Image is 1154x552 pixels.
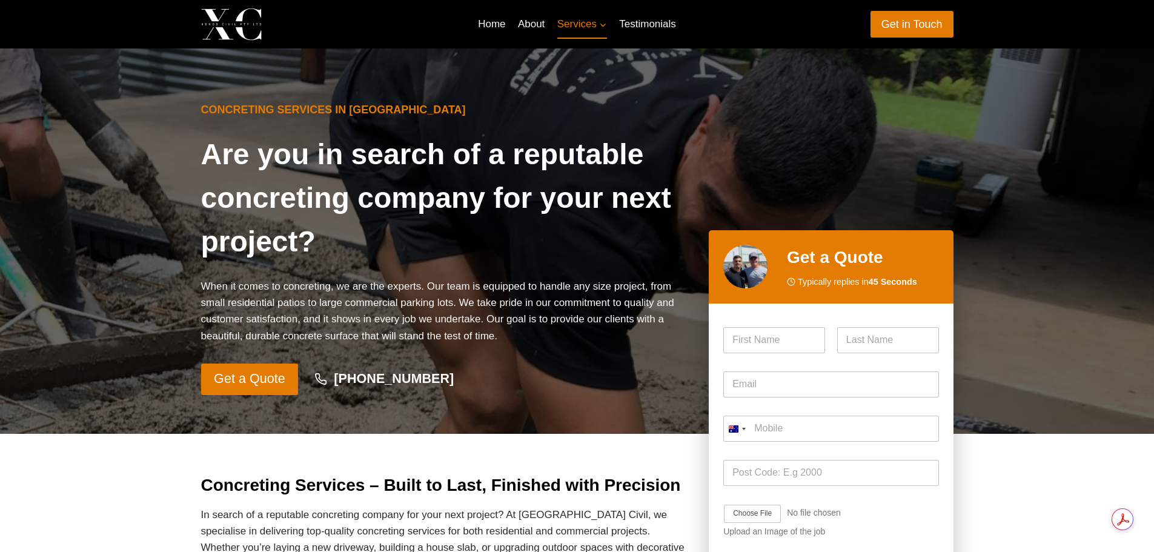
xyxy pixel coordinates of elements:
[869,277,917,287] strong: 45 Seconds
[201,473,690,498] h2: Concreting Services – Built to Last, Finished with Precision
[272,15,357,33] p: Xenos Civil
[201,102,690,118] h6: Concreting Services in [GEOGRAPHIC_DATA]
[201,8,262,40] img: Xenos Civil
[201,364,299,395] a: Get a Quote
[472,10,512,39] a: Home
[798,275,917,289] span: Typically replies in
[613,10,682,39] a: Testimonials
[512,10,551,39] a: About
[723,416,750,442] button: Selected country
[201,133,690,264] h1: Are you in search of a reputable concreting company for your next project?
[723,327,825,353] input: First Name
[723,371,938,397] input: Email
[723,460,938,486] input: Post Code: E.g 2000
[787,245,939,270] h2: Get a Quote
[214,368,285,390] span: Get a Quote
[723,526,938,536] div: Upload an Image of the job
[723,416,938,442] input: Mobile
[837,327,939,353] input: Last Name
[870,11,953,37] a: Get in Touch
[303,365,465,393] a: [PHONE_NUMBER]
[201,8,357,40] a: Xenos Civil
[557,16,607,32] span: Services
[334,371,454,386] strong: [PHONE_NUMBER]
[201,278,690,344] p: When it comes to concreting, we are the experts. Our team is equipped to handle any size project,...
[551,10,614,39] a: Services
[472,10,682,39] nav: Primary Navigation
